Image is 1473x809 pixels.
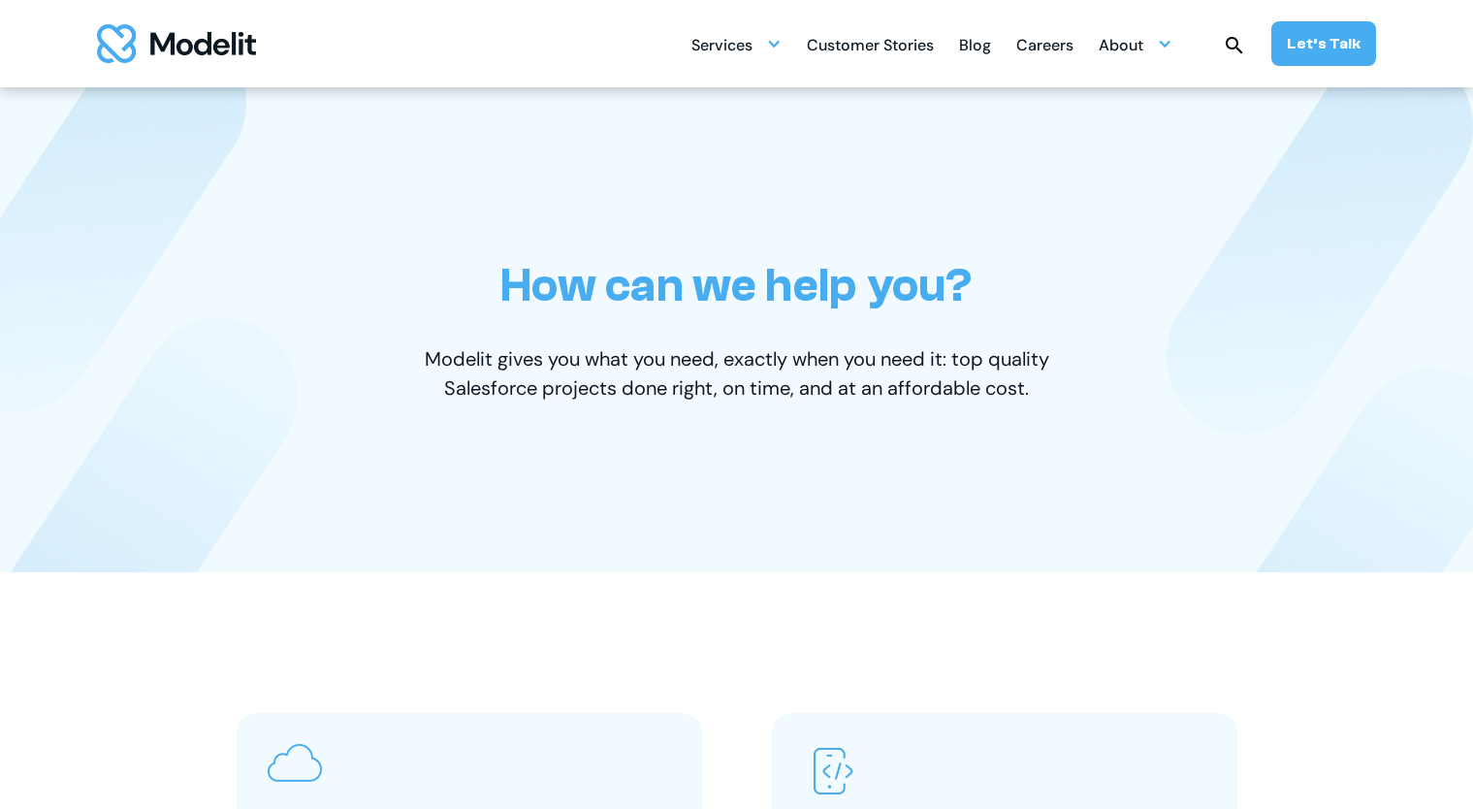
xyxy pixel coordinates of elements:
[97,24,256,63] a: home
[1016,28,1073,66] div: Careers
[500,258,973,313] h1: How can we help you?
[1271,21,1376,66] a: Let’s Talk
[97,24,256,63] img: modelit logo
[1016,25,1073,63] a: Careers
[1099,25,1172,63] div: About
[402,344,1072,403] p: Modelit gives you what you need, exactly when you need it: top quality Salesforce projects done r...
[807,28,934,66] div: Customer Stories
[959,28,991,66] div: Blog
[1287,33,1361,54] div: Let’s Talk
[959,25,991,63] a: Blog
[691,25,782,63] div: Services
[807,25,934,63] a: Customer Stories
[1099,28,1143,66] div: About
[691,28,753,66] div: Services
